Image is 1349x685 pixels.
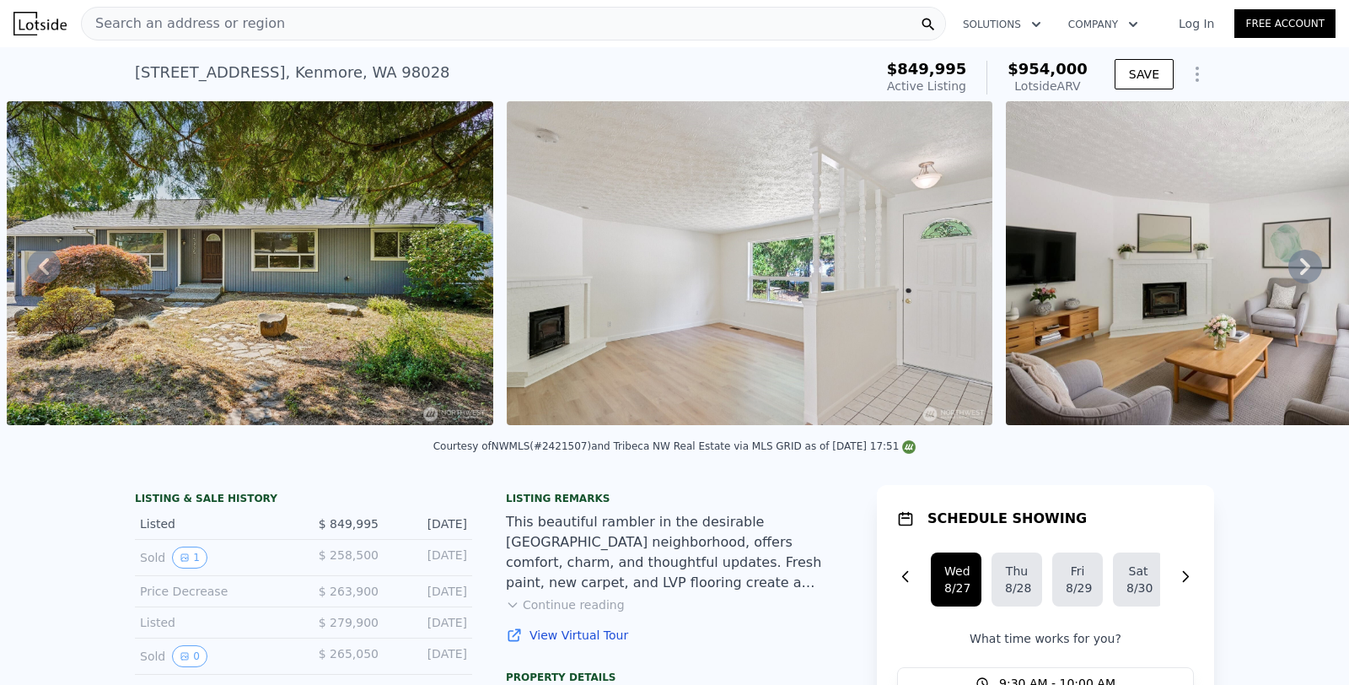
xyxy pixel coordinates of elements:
[927,509,1087,529] h1: SCHEDULE SHOWING
[506,671,843,684] div: Property details
[897,630,1194,647] p: What time works for you?
[392,547,467,569] div: [DATE]
[1052,553,1103,607] button: Fri8/29
[1180,57,1214,91] button: Show Options
[944,563,968,580] div: Wed
[1115,59,1174,89] button: SAVE
[1005,563,1029,580] div: Thu
[887,79,966,93] span: Active Listing
[1055,9,1152,40] button: Company
[319,517,379,531] span: $ 849,995
[135,492,472,509] div: LISTING & SALE HISTORY
[1008,78,1088,94] div: Lotside ARV
[1008,60,1088,78] span: $954,000
[992,553,1042,607] button: Thu8/28
[392,583,467,600] div: [DATE]
[172,547,207,569] button: View historical data
[506,512,843,593] div: This beautiful rambler in the desirable [GEOGRAPHIC_DATA] neighborhood, offers comfort, charm, an...
[172,645,207,667] button: View historical data
[944,580,968,596] div: 8/27
[392,515,467,532] div: [DATE]
[7,101,492,425] img: Sale: 167477889 Parcel: 97855983
[13,12,67,35] img: Lotside
[1126,563,1150,580] div: Sat
[506,492,843,505] div: Listing remarks
[1005,580,1029,596] div: 8/28
[1126,580,1150,596] div: 8/30
[319,548,379,562] span: $ 258,500
[140,547,290,569] div: Sold
[1066,580,1089,596] div: 8/29
[319,585,379,598] span: $ 263,900
[319,647,379,661] span: $ 265,050
[506,627,843,644] a: View Virtual Tour
[140,583,290,600] div: Price Decrease
[506,596,625,613] button: Continue reading
[1234,9,1336,38] a: Free Account
[887,60,967,78] span: $849,995
[949,9,1055,40] button: Solutions
[392,614,467,631] div: [DATE]
[1066,563,1089,580] div: Fri
[433,440,916,452] div: Courtesy of NWMLS (#2421507) and Tribeca NW Real Estate via MLS GRID as of [DATE] 17:51
[902,440,916,454] img: NWMLS Logo
[507,101,992,425] img: Sale: 167477889 Parcel: 97855983
[140,515,290,532] div: Listed
[140,614,290,631] div: Listed
[931,553,981,607] button: Wed8/27
[392,645,467,667] div: [DATE]
[135,61,450,84] div: [STREET_ADDRESS] , Kenmore , WA 98028
[1113,553,1164,607] button: Sat8/30
[1158,15,1234,32] a: Log In
[82,13,285,34] span: Search an address or region
[140,645,290,667] div: Sold
[319,616,379,629] span: $ 279,900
